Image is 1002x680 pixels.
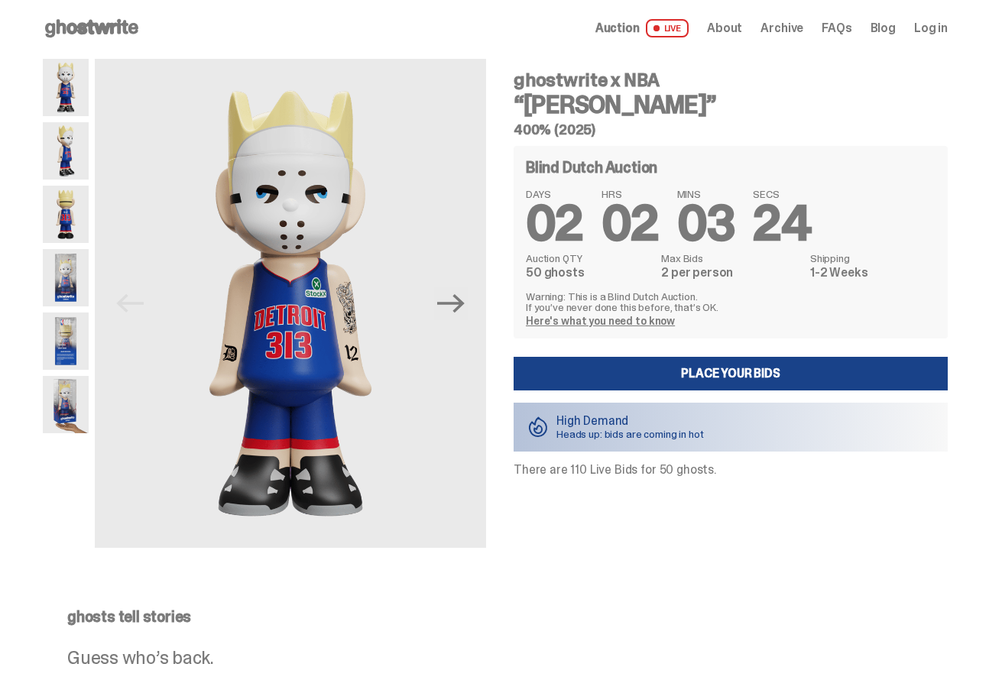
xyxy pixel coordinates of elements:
p: There are 110 Live Bids for 50 ghosts. [514,464,948,476]
dt: Shipping [810,253,936,264]
img: eminem%20scale.png [43,376,89,433]
img: Eminem_NBA_400_12.png [43,249,89,306]
span: HRS [602,189,659,199]
a: Auction LIVE [595,19,689,37]
span: Auction [595,22,640,34]
p: ghosts tell stories [67,609,923,624]
dd: 50 ghosts [526,267,652,279]
dt: Auction QTY [526,253,652,264]
img: Copy%20of%20Eminem_NBA_400_6.png [43,186,89,243]
img: Copy%20of%20Eminem_NBA_400_3.png [43,122,89,180]
span: 03 [677,192,735,255]
a: Log in [914,22,948,34]
dt: Max Bids [661,253,801,264]
span: SECS [753,189,811,199]
dd: 1-2 Weeks [810,267,936,279]
p: Warning: This is a Blind Dutch Auction. If you’ve never done this before, that’s OK. [526,291,936,312]
a: Archive [760,22,803,34]
a: Here's what you need to know [526,314,675,328]
h5: 400% (2025) [514,123,948,137]
h4: ghostwrite x NBA [514,71,948,89]
span: LIVE [646,19,689,37]
span: MINS [677,189,735,199]
h4: Blind Dutch Auction [526,160,657,175]
a: Place your Bids [514,357,948,390]
img: Copy%20of%20Eminem_NBA_400_1.png [95,59,486,548]
img: Eminem_NBA_400_13.png [43,312,89,370]
a: About [707,22,742,34]
button: Next [434,287,468,320]
dd: 2 per person [661,267,801,279]
span: 02 [602,192,659,255]
img: Copy%20of%20Eminem_NBA_400_1.png [43,59,89,116]
span: 24 [753,192,811,255]
p: Heads up: bids are coming in hot [556,429,704,439]
span: 02 [526,192,583,255]
p: High Demand [556,415,704,427]
a: FAQs [822,22,851,34]
a: Blog [871,22,896,34]
h3: “[PERSON_NAME]” [514,92,948,117]
span: DAYS [526,189,583,199]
